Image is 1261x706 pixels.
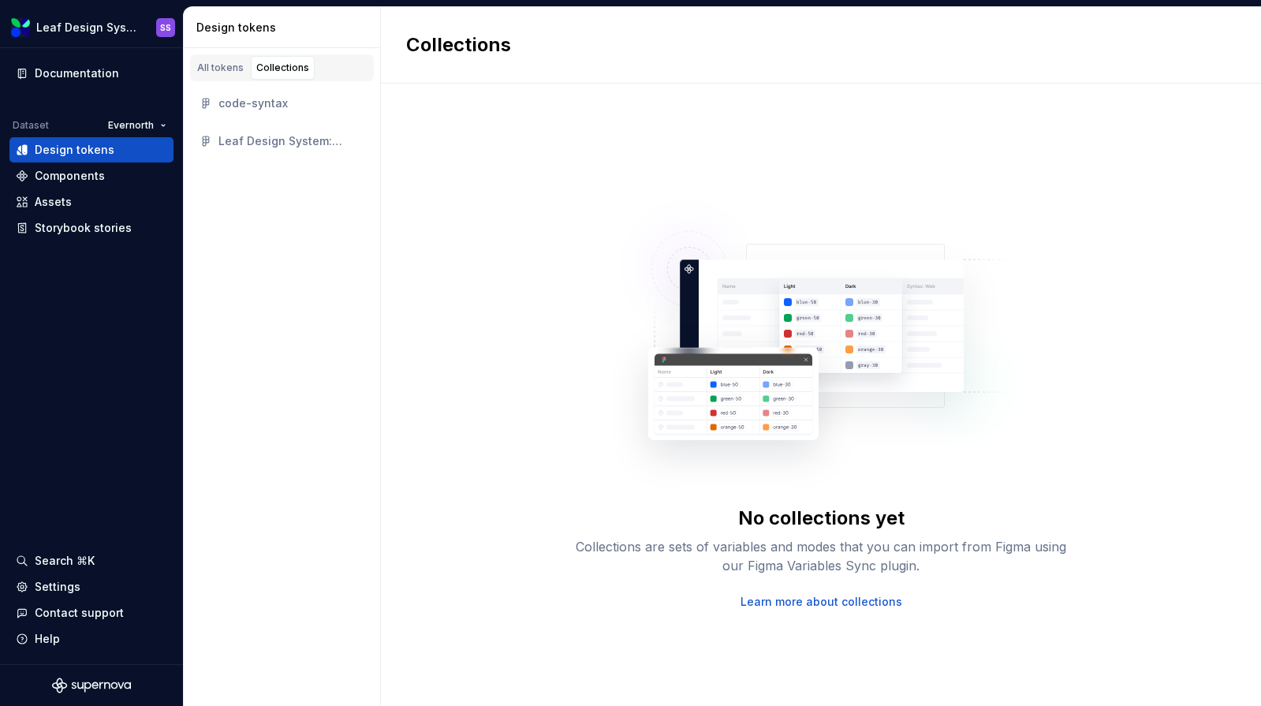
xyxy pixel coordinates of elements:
a: Learn more about collections [741,594,902,610]
div: Components [35,168,105,184]
div: SS [160,21,171,34]
a: Design tokens [9,137,173,162]
button: Evernorth [101,114,173,136]
div: Leaf Design System [36,20,137,35]
div: Documentation [35,65,119,81]
div: No collections yet [738,506,905,531]
a: Components [9,163,173,189]
div: Collections are sets of variables and modes that you can import from Figma using our Figma Variab... [569,537,1073,575]
div: Help [35,631,60,647]
a: Assets [9,189,173,215]
div: Leaf Design System: Tokens [218,133,364,149]
div: Assets [35,194,72,210]
h2: Collections [406,32,511,58]
a: Storybook stories [9,215,173,241]
div: Design tokens [35,142,114,158]
div: Settings [35,579,80,595]
button: Help [9,626,173,652]
button: Search ⌘K [9,548,173,573]
button: Leaf Design SystemSS [3,10,180,44]
div: Design tokens [196,20,374,35]
div: Search ⌘K [35,553,95,569]
img: 6e787e26-f4c0-4230-8924-624fe4a2d214.png [11,18,30,37]
div: Storybook stories [35,220,132,236]
div: Collections [256,62,309,74]
svg: Supernova Logo [52,678,131,693]
div: Dataset [13,119,49,132]
a: Documentation [9,61,173,86]
div: All tokens [197,62,244,74]
span: Evernorth [108,119,154,132]
div: Contact support [35,605,124,621]
button: Contact support [9,600,173,626]
a: Settings [9,574,173,600]
div: code-syntax [218,95,364,111]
